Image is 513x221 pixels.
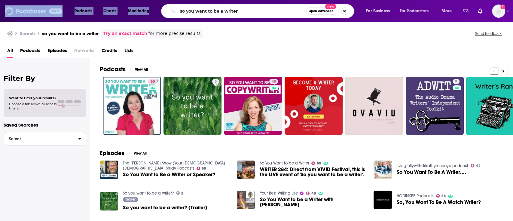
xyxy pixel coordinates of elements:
img: So You Want to Be a Writer or Speaker? [100,161,118,179]
button: Show profile menu [492,5,505,18]
a: 9 [453,79,460,84]
span: More [441,7,452,15]
a: 68 [197,167,206,170]
a: 5 [176,191,184,195]
a: 58 [436,194,446,198]
svg: Add a profile image [500,5,505,9]
img: So you want to be a writer? (Trailer) [100,192,118,210]
a: All [7,46,13,58]
span: 5 [215,79,217,85]
span: 40 [272,79,276,85]
span: Monitoring [128,7,149,15]
a: EpisodesView All [100,149,151,157]
button: Open AdvancedNew [306,8,336,15]
h2: Filter By [4,74,86,83]
button: Select [4,132,86,146]
span: 9 [455,79,457,85]
button: open menu [396,6,437,16]
h3: so you want to be a writer [42,31,99,36]
span: 60 [317,162,321,165]
a: So, You Want To Be A Watch Writer? [397,200,481,205]
button: open menu [437,6,459,16]
a: So you want to be a writer? [123,191,174,196]
h2: Episodes [100,149,124,157]
a: 5 [212,79,219,84]
a: So You Want To Be A Writer.... [397,170,466,175]
a: So You Want to be a Writer with Linda Gilden [260,197,366,207]
span: 5 [181,192,183,195]
a: Show notifications dropdown [475,6,485,16]
div: Search podcasts, credits, & more... [167,4,360,18]
span: For Podcasters [400,7,429,15]
span: Open Advanced [309,10,334,13]
span: 42 [476,164,480,167]
a: PodcastsView All [100,66,152,73]
button: open menu [362,6,397,16]
a: Charts [99,6,120,16]
a: The Jeff Cavins Show (Your Catholic Bible Study Podcast) [123,161,225,171]
span: 48 [311,192,316,195]
img: So, You Want To Be A Watch Writer? [374,191,392,209]
span: 58 [441,195,446,197]
a: 48 [306,192,316,195]
a: 42 [471,164,480,167]
span: Networks [74,46,94,58]
button: View All [130,66,152,73]
a: Lists [124,46,133,58]
a: 40 [224,77,282,135]
span: Logged in as AnnaO [492,5,505,18]
span: 68 [202,167,206,170]
button: View All [129,150,151,157]
span: for more precise results [148,30,200,37]
span: For Business [366,7,390,15]
button: open menu [70,6,100,16]
a: So You Want to be a Writer [260,161,309,166]
a: 5 [163,77,222,135]
a: Credits [102,46,117,58]
a: So You Want to Be a Writer or Speaker? [123,172,215,177]
a: Podcasts [20,46,40,58]
span: New [325,4,336,9]
span: Choose a tab above to access filters. [9,102,56,110]
span: 60 [151,79,155,85]
img: So You Want to be a Writer with Linda Gilden [237,191,255,209]
a: Try an exact match [103,30,147,37]
span: Podcasts [75,7,92,15]
a: livingfullywithdrkathymccoy's podcast [397,163,468,168]
span: Want to filter your results? [9,96,56,100]
span: So You Want to be a Writer with [PERSON_NAME] [260,197,366,207]
button: open menu [124,6,157,16]
span: Charts [103,7,116,15]
a: 60 [311,161,321,165]
a: WRITER 284: Direct from VIVID Festival, this is the LIVE event of 'So you want to be a writer'. [260,167,366,177]
img: Podchaser - Follow, Share and Rate Podcasts [5,5,63,17]
h3: Search [20,31,35,36]
a: So you want to be a writer? (Trailer) [123,205,207,210]
a: Episodes [47,46,67,58]
img: So You Want To Be A Writer.... [374,161,392,179]
img: WRITER 284: Direct from VIVID Festival, this is the LIVE event of 'So you want to be a writer'. [237,161,255,179]
h2: Podcasts [100,66,126,73]
button: Send feedback [473,31,503,36]
p: Saved Searches [4,122,86,128]
span: Trailer [125,198,136,201]
a: 60 [148,79,157,84]
a: 9 [406,77,464,135]
input: Search podcasts, credits, & more... [178,6,306,16]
